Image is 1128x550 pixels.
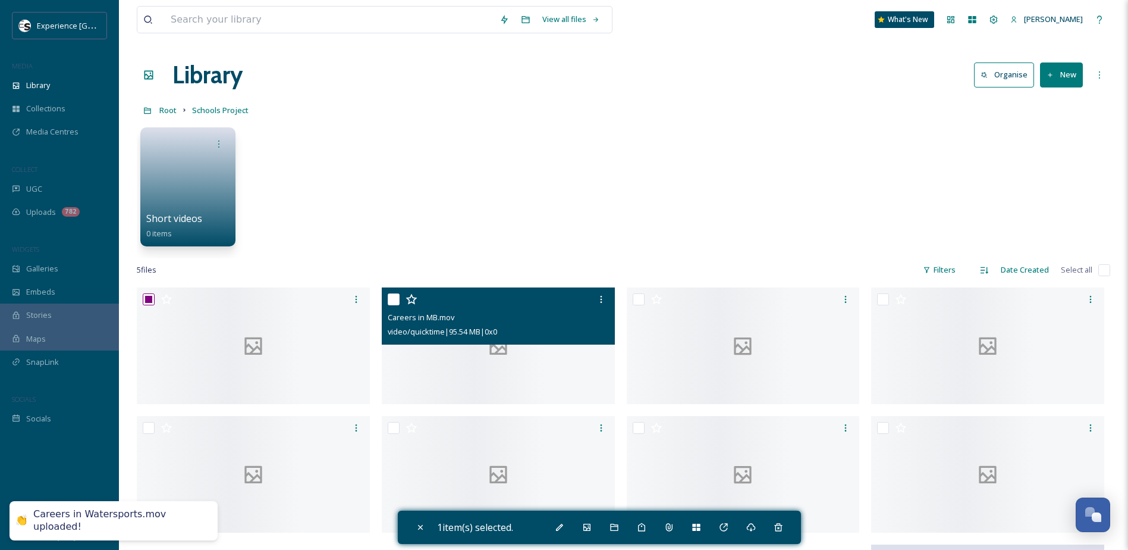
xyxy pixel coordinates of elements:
[146,212,202,225] span: Short videos
[26,413,51,424] span: Socials
[26,263,58,274] span: Galleries
[26,310,52,321] span: Stories
[26,357,59,368] span: SnapLink
[33,508,206,533] div: Careers in Watersports.mov uploaded!
[1040,62,1083,87] button: New
[12,61,33,70] span: MEDIA
[437,521,513,534] span: 1 item(s) selected.
[26,103,65,114] span: Collections
[26,183,42,195] span: UGC
[19,20,31,32] img: WSCC%20ES%20Socials%20Icon%20-%20Secondary%20-%20Black.jpg
[974,62,1034,87] button: Organise
[15,515,27,527] div: 👏
[146,228,172,239] span: 0 items
[26,333,46,345] span: Maps
[388,312,454,323] span: Careers in MB.mov
[1076,498,1110,532] button: Open Chat
[26,207,56,218] span: Uploads
[62,207,80,217] div: 782
[1061,264,1092,276] span: Select all
[388,326,497,337] span: video/quicktime | 95.54 MB | 0 x 0
[26,80,50,91] span: Library
[875,11,934,28] a: What's New
[26,286,55,298] span: Embeds
[536,8,606,31] a: View all files
[917,258,962,282] div: Filters
[137,264,156,276] span: 5 file s
[192,103,249,117] a: Schools Project
[1004,8,1089,31] a: [PERSON_NAME]
[12,165,37,174] span: COLLECT
[159,103,177,117] a: Root
[37,20,155,31] span: Experience [GEOGRAPHIC_DATA]
[26,126,78,137] span: Media Centres
[192,105,249,115] span: Schools Project
[165,7,494,33] input: Search your library
[995,258,1055,282] div: Date Created
[1024,14,1083,24] span: [PERSON_NAME]
[172,57,243,93] a: Library
[146,213,202,239] a: Short videos0 items
[159,105,177,115] span: Root
[12,245,39,254] span: WIDGETS
[12,395,36,404] span: SOCIALS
